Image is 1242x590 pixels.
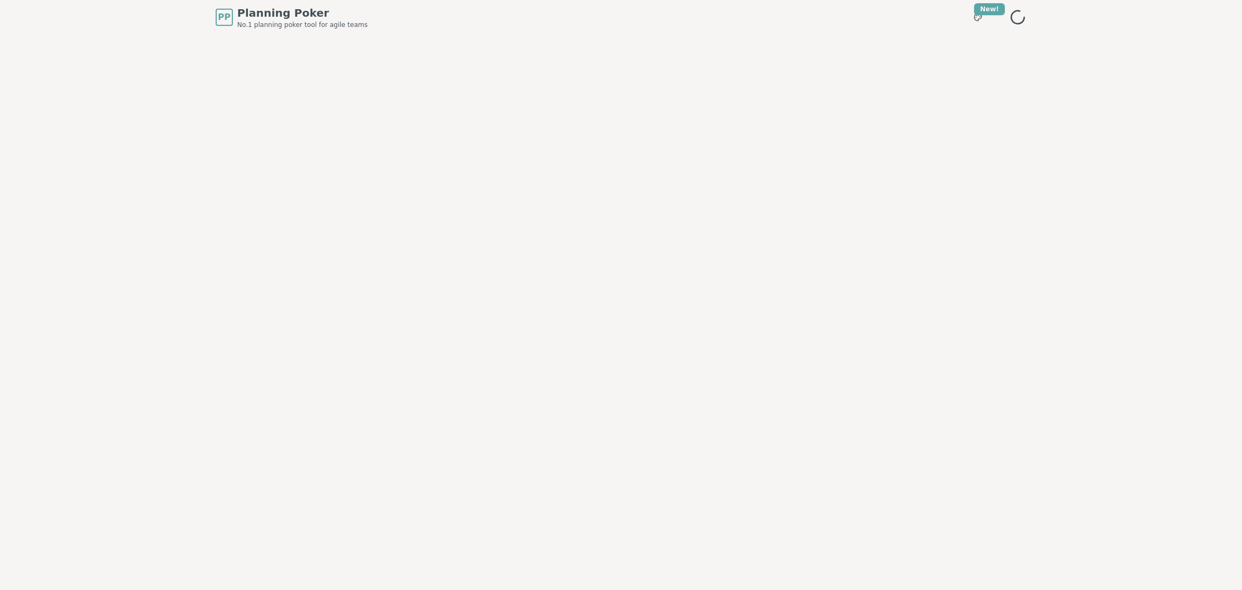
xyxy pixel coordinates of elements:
div: New! [974,3,1005,15]
span: Planning Poker [237,5,368,20]
a: PPPlanning PokerNo.1 planning poker tool for agile teams [216,5,368,29]
button: New! [968,8,988,27]
span: No.1 planning poker tool for agile teams [237,20,368,29]
span: PP [218,11,230,24]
